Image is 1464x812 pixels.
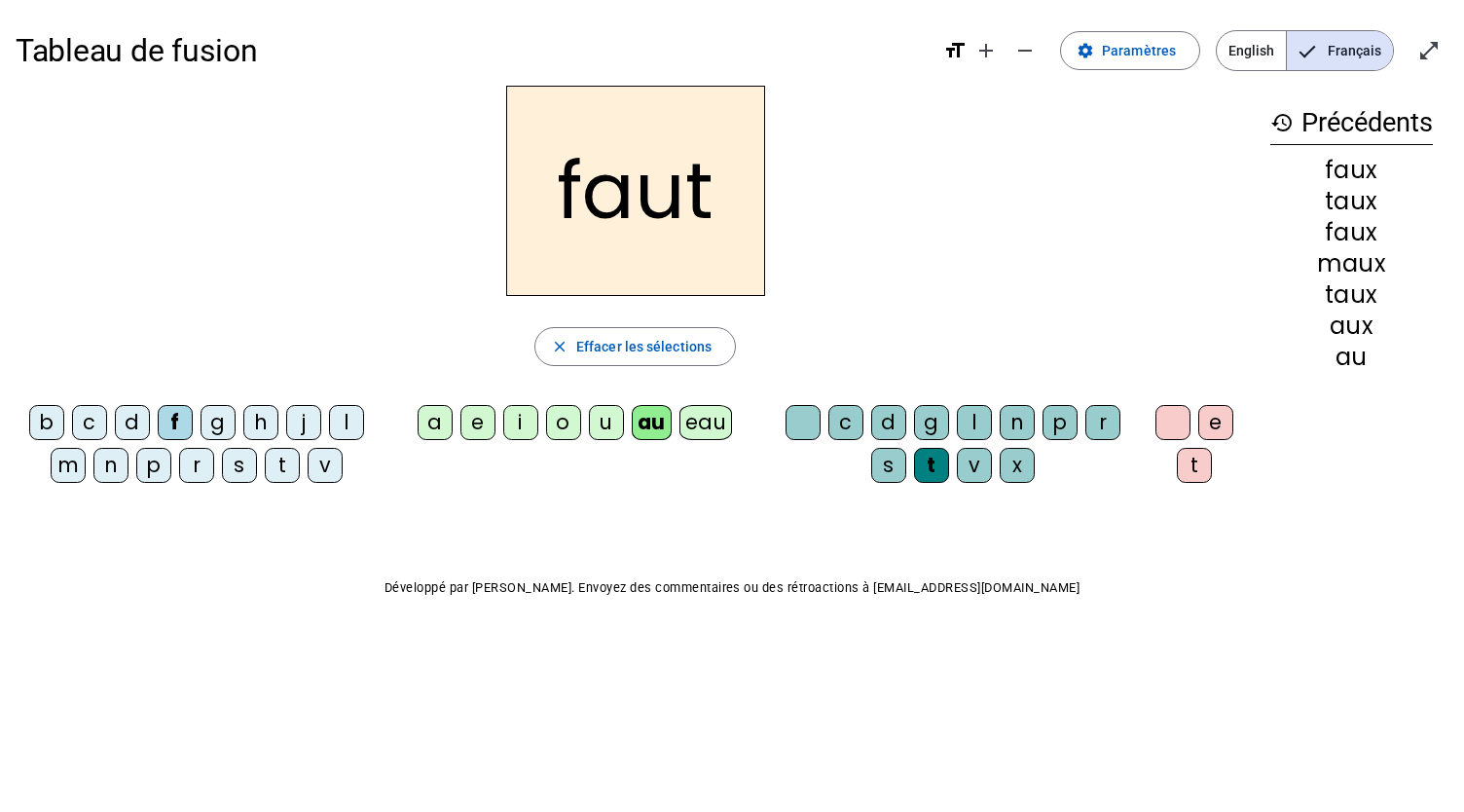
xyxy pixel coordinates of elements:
[1085,405,1120,440] div: r
[1270,221,1433,244] div: faux
[286,405,321,440] div: j
[418,405,453,440] div: a
[957,405,992,440] div: l
[1270,159,1433,182] div: faux
[1077,42,1094,59] mat-icon: settings
[1006,31,1044,70] button: Diminuer la taille de la police
[308,448,343,483] div: v
[1198,405,1233,440] div: e
[136,448,171,483] div: p
[679,405,733,440] div: eau
[1177,448,1212,483] div: t
[1013,39,1037,62] mat-icon: remove
[460,405,495,440] div: e
[243,405,278,440] div: h
[967,31,1006,70] button: Augmenter la taille de la police
[1270,190,1433,213] div: taux
[974,39,998,62] mat-icon: add
[1060,31,1200,70] button: Paramètres
[72,405,107,440] div: c
[1000,405,1035,440] div: n
[534,327,736,366] button: Effacer les sélections
[551,338,568,355] mat-icon: close
[16,576,1448,600] p: Développé par [PERSON_NAME]. Envoyez des commentaires ou des rétroactions à [EMAIL_ADDRESS][DOMAI...
[503,405,538,440] div: i
[201,405,236,440] div: g
[1102,39,1176,62] span: Paramètres
[1270,111,1294,134] mat-icon: history
[1270,252,1433,276] div: maux
[16,19,928,82] h1: Tableau de fusion
[115,405,150,440] div: d
[914,448,949,483] div: t
[871,405,906,440] div: d
[828,405,863,440] div: c
[1409,31,1448,70] button: Entrer en plein écran
[1270,314,1433,338] div: aux
[1270,346,1433,369] div: au
[179,448,214,483] div: r
[265,448,300,483] div: t
[1000,448,1035,483] div: x
[93,448,128,483] div: n
[51,448,86,483] div: m
[1216,30,1394,71] mat-button-toggle-group: Language selection
[1270,101,1433,145] h3: Précédents
[158,405,193,440] div: f
[506,86,765,296] h2: faut
[589,405,624,440] div: u
[943,39,967,62] mat-icon: format_size
[632,405,672,440] div: au
[1217,31,1286,70] span: English
[1043,405,1078,440] div: p
[1270,283,1433,307] div: taux
[1417,39,1441,62] mat-icon: open_in_full
[576,335,712,358] span: Effacer les sélections
[957,448,992,483] div: v
[329,405,364,440] div: l
[1287,31,1393,70] span: Français
[29,405,64,440] div: b
[546,405,581,440] div: o
[914,405,949,440] div: g
[222,448,257,483] div: s
[871,448,906,483] div: s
